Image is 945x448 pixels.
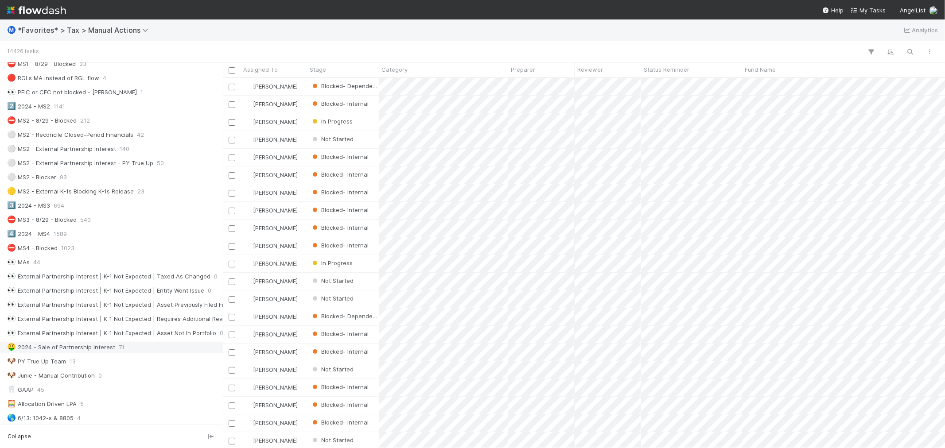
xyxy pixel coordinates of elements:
[7,299,232,310] div: External Partnership Interest | K-1 Not Expected | Asset Previously Filed Final
[245,313,252,320] img: avatar_d45d11ee-0024-4901-936f-9df0a9cc3b4e.png
[229,332,235,338] input: Toggle Row Selected
[7,286,16,294] span: 👀
[244,294,298,303] div: [PERSON_NAME]
[137,129,144,140] span: 42
[244,224,298,232] div: [PERSON_NAME]
[245,118,252,125] img: avatar_66854b90-094e-431f-b713-6ac88429a2b8.png
[7,159,16,166] span: ⚪
[79,58,86,70] span: 33
[103,73,106,84] span: 4
[7,315,16,322] span: 👀
[244,82,298,91] div: [PERSON_NAME]
[7,386,16,393] span: 🦷
[253,366,298,373] span: [PERSON_NAME]
[253,207,298,214] span: [PERSON_NAME]
[311,171,369,178] span: Blocked- Internal
[245,419,252,426] img: avatar_d45d11ee-0024-4901-936f-9df0a9cc3b4e.png
[822,6,844,15] div: Help
[7,257,30,268] div: MAs
[311,313,382,320] span: Blocked- Dependency
[140,87,143,98] span: 1
[245,402,252,409] img: avatar_d45d11ee-0024-4901-936f-9df0a9cc3b4e.png
[311,295,354,302] span: Not Started
[311,259,353,267] div: In Progress
[511,65,535,74] span: Preparer
[311,348,369,355] span: Blocked- Internal
[7,244,16,251] span: ⛔
[851,7,886,14] span: My Tasks
[7,131,16,138] span: ⚪
[7,87,137,98] div: PFIC or CFC not blocked - [PERSON_NAME]
[7,272,16,280] span: 👀
[229,402,235,409] input: Toggle Row Selected
[244,206,298,215] div: [PERSON_NAME]
[7,342,115,353] div: 2024 - Sale of Partnership Interest
[311,206,369,213] span: Blocked- Internal
[244,330,298,339] div: [PERSON_NAME]
[229,208,235,214] input: Toggle Row Selected
[7,3,66,18] img: logo-inverted-e16ddd16eac7371096b0.svg
[18,26,153,35] span: *Favorites* > Tax > Manual Actions
[7,414,16,421] span: 🌎
[253,224,298,232] span: [PERSON_NAME]
[7,228,50,239] div: 2024 - MS4
[245,83,252,90] img: avatar_d45d11ee-0024-4901-936f-9df0a9cc3b4e.png
[245,154,252,161] img: avatar_cfa6ccaa-c7d9-46b3-b608-2ec56ecf97ad.png
[7,186,134,197] div: MS2 - External K-1s Blocking K-1s Release
[311,347,369,356] div: Blocked- Internal
[311,224,369,231] span: Blocked- Internal
[229,314,235,321] input: Toggle Row Selected
[120,143,129,154] span: 140
[644,65,689,74] span: Status Reminder
[311,330,369,337] span: Blocked- Internal
[61,243,74,254] span: 1023
[214,271,218,282] span: 0
[245,171,252,178] img: avatar_cfa6ccaa-c7d9-46b3-b608-2ec56ecf97ad.png
[929,6,938,15] img: avatar_de77a991-7322-4664-a63d-98ba485ee9e0.png
[245,366,252,373] img: avatar_d45d11ee-0024-4901-936f-9df0a9cc3b4e.png
[245,331,252,338] img: avatar_d45d11ee-0024-4901-936f-9df0a9cc3b4e.png
[80,115,90,126] span: 212
[311,366,354,373] span: Not Started
[243,65,278,74] span: Assigned To
[311,276,354,285] div: Not Started
[244,312,298,321] div: [PERSON_NAME]
[7,258,16,266] span: 👀
[245,136,252,143] img: avatar_cfa6ccaa-c7d9-46b3-b608-2ec56ecf97ad.png
[7,116,16,124] span: ⛔
[245,278,252,285] img: avatar_711f55b7-5a46-40da-996f-bc93b6b86381.png
[311,365,354,374] div: Not Started
[229,278,235,285] input: Toggle Row Selected
[98,370,102,381] span: 0
[244,365,298,374] div: [PERSON_NAME]
[7,172,56,183] div: MS2 - Blocker
[244,383,298,392] div: [PERSON_NAME]
[311,312,379,321] div: Blocked- Dependency
[311,241,369,250] div: Blocked- Internal
[311,418,369,427] div: Blocked- Internal
[745,65,776,74] span: Fund Name
[54,101,65,112] span: 1141
[208,285,211,296] span: 0
[244,401,298,409] div: [PERSON_NAME]
[7,285,204,296] div: External Partnership Interest | K-1 Not Expected | Entity Wont Issue
[54,228,67,239] span: 1589
[157,158,164,169] span: 50
[311,100,369,107] span: Blocked- Internal
[311,117,353,126] div: In Progress
[311,223,369,232] div: Blocked- Internal
[7,88,16,96] span: 👀
[245,384,252,391] img: avatar_d45d11ee-0024-4901-936f-9df0a9cc3b4e.png
[7,301,16,308] span: 👀
[7,47,39,55] small: 14426 tasks
[7,329,16,336] span: 👀
[7,313,232,324] div: External Partnership Interest | K-1 Not Expected | Requires Additional Review
[311,277,354,284] span: Not Started
[7,58,76,70] div: MS1 - 8/29 - Blocked
[7,60,16,67] span: ⛔
[311,135,354,143] div: Not Started
[253,331,298,338] span: [PERSON_NAME]
[311,242,369,249] span: Blocked- Internal
[7,158,153,169] div: MS2 - External Partnership Interest - PY True Up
